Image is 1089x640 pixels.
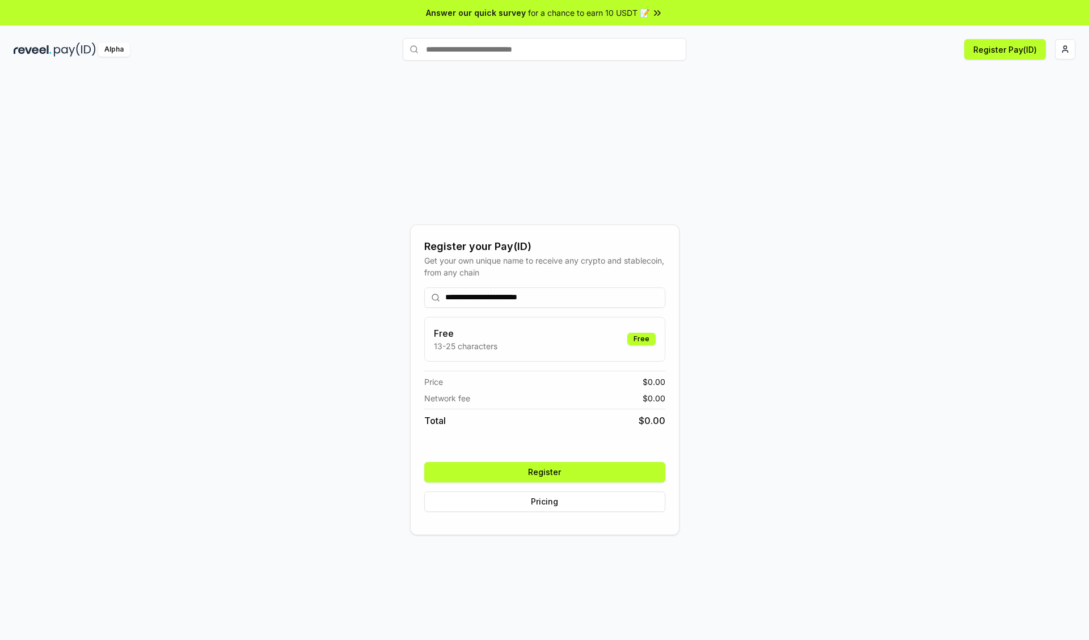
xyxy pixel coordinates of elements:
[639,414,665,427] span: $ 0.00
[424,491,665,512] button: Pricing
[98,43,130,57] div: Alpha
[424,414,446,427] span: Total
[424,376,443,388] span: Price
[528,7,649,19] span: for a chance to earn 10 USDT 📝
[424,392,470,404] span: Network fee
[14,43,52,57] img: reveel_dark
[54,43,96,57] img: pay_id
[434,340,497,352] p: 13-25 characters
[434,327,497,340] h3: Free
[643,392,665,404] span: $ 0.00
[964,39,1046,60] button: Register Pay(ID)
[627,333,656,345] div: Free
[424,462,665,482] button: Register
[643,376,665,388] span: $ 0.00
[424,239,665,255] div: Register your Pay(ID)
[426,7,526,19] span: Answer our quick survey
[424,255,665,278] div: Get your own unique name to receive any crypto and stablecoin, from any chain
